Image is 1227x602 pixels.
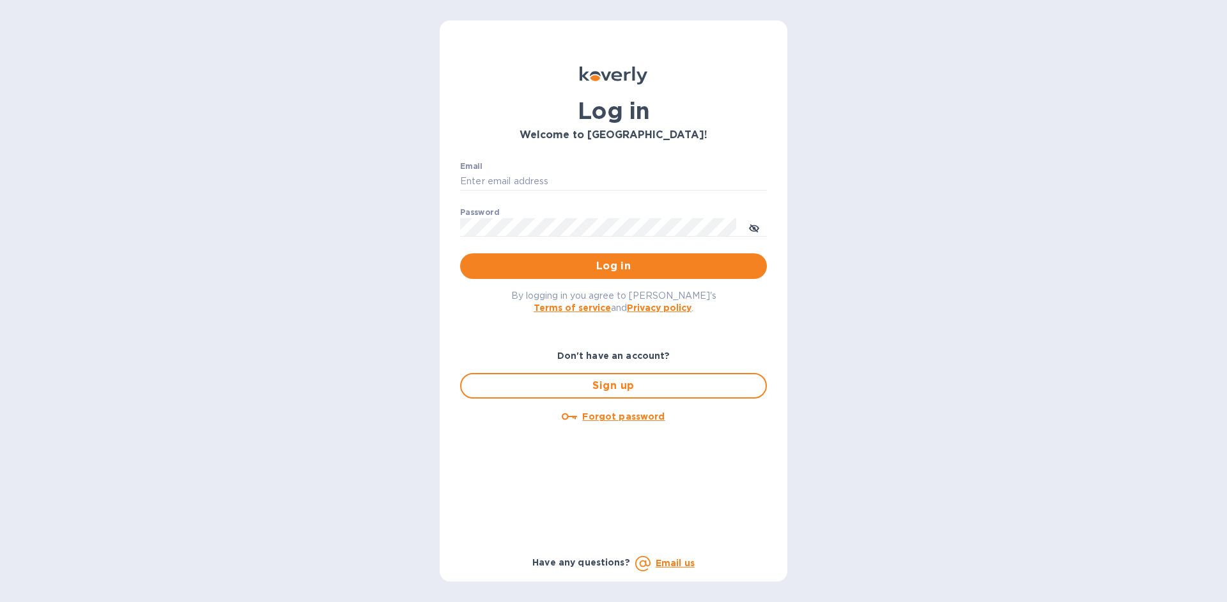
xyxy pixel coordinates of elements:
[470,258,757,274] span: Log in
[460,97,767,124] h1: Log in
[460,253,767,279] button: Log in
[627,303,691,313] a: Privacy policy
[656,558,695,568] a: Email us
[460,129,767,141] h3: Welcome to [GEOGRAPHIC_DATA]!
[460,373,767,399] button: Sign up
[460,209,499,216] label: Password
[460,162,482,170] label: Email
[582,411,665,422] u: Forgot password
[580,67,647,84] img: Koverly
[741,214,767,240] button: toggle password visibility
[557,351,670,361] b: Don't have an account?
[460,172,767,191] input: Enter email address
[534,303,611,313] a: Terms of service
[532,557,630,567] b: Have any questions?
[511,290,716,313] span: By logging in you agree to [PERSON_NAME]'s and .
[472,378,755,393] span: Sign up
